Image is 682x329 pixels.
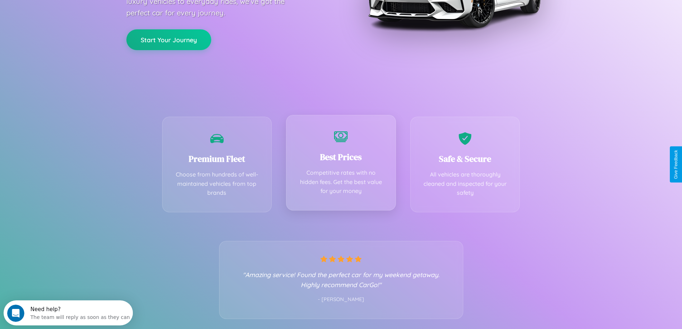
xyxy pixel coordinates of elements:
[421,170,509,198] p: All vehicles are thoroughly cleaned and inspected for your safety
[673,150,678,179] div: Give Feedback
[297,151,385,163] h3: Best Prices
[234,295,449,304] p: - [PERSON_NAME]
[27,12,126,19] div: The team will reply as soon as they can
[173,153,261,165] h3: Premium Fleet
[126,29,211,50] button: Start Your Journey
[234,270,449,290] p: "Amazing service! Found the perfect car for my weekend getaway. Highly recommend CarGo!"
[421,153,509,165] h3: Safe & Secure
[173,170,261,198] p: Choose from hundreds of well-maintained vehicles from top brands
[297,168,385,196] p: Competitive rates with no hidden fees. Get the best value for your money
[3,3,133,23] div: Open Intercom Messenger
[4,300,133,325] iframe: Intercom live chat discovery launcher
[7,305,24,322] iframe: Intercom live chat
[27,6,126,12] div: Need help?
